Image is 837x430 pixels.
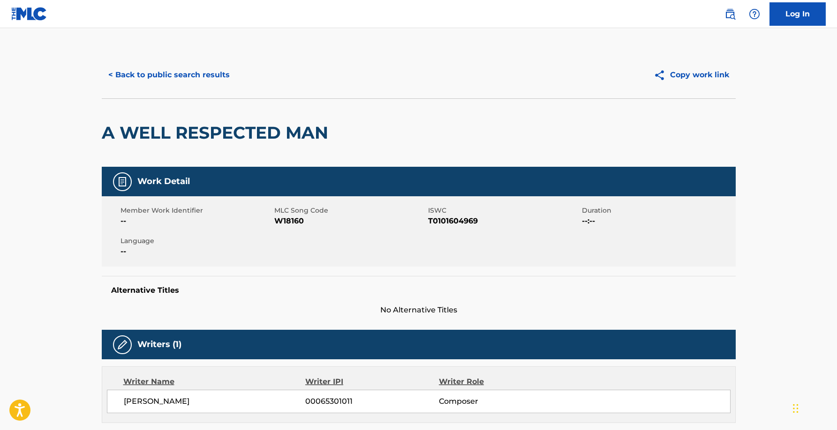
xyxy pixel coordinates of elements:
[647,63,736,87] button: Copy work link
[305,396,438,407] span: 00065301011
[124,396,306,407] span: [PERSON_NAME]
[274,215,426,227] span: W18160
[117,176,128,187] img: Work Detail
[117,339,128,350] img: Writers
[121,236,272,246] span: Language
[793,394,799,423] div: Drag
[102,63,236,87] button: < Back to public search results
[439,376,560,387] div: Writer Role
[769,2,826,26] a: Log In
[749,8,760,20] img: help
[745,5,764,23] div: Help
[137,339,181,350] h5: Writers (1)
[428,206,580,215] span: ISWC
[274,206,426,215] span: MLC Song Code
[654,69,670,81] img: Copy work link
[305,376,439,387] div: Writer IPI
[721,5,739,23] a: Public Search
[137,176,190,187] h5: Work Detail
[102,122,333,143] h2: A WELL RESPECTED MAN
[582,206,733,215] span: Duration
[121,206,272,215] span: Member Work Identifier
[121,215,272,227] span: --
[102,304,736,316] span: No Alternative Titles
[123,376,306,387] div: Writer Name
[121,246,272,257] span: --
[111,286,726,295] h5: Alternative Titles
[790,385,837,430] iframe: Chat Widget
[582,215,733,227] span: --:--
[428,215,580,227] span: T0101604969
[439,396,560,407] span: Composer
[11,7,47,21] img: MLC Logo
[724,8,736,20] img: search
